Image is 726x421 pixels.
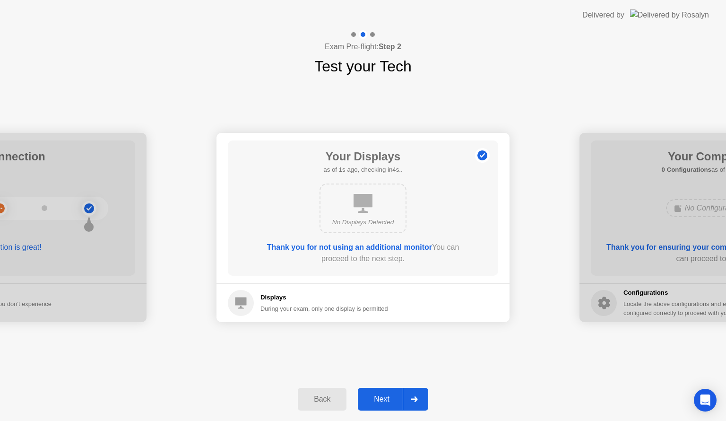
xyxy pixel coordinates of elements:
[260,304,388,313] div: During your exam, only one display is permitted
[582,9,624,21] div: Delivered by
[328,218,398,227] div: No Displays Detected
[379,43,401,51] b: Step 2
[260,293,388,302] h5: Displays
[361,395,403,403] div: Next
[255,242,471,264] div: You can proceed to the next step.
[630,9,709,20] img: Delivered by Rosalyn
[358,388,428,411] button: Next
[267,243,432,251] b: Thank you for not using an additional monitor
[298,388,346,411] button: Back
[694,389,717,412] div: Open Intercom Messenger
[323,148,402,165] h1: Your Displays
[314,55,412,78] h1: Test your Tech
[325,41,401,53] h4: Exam Pre-flight:
[323,165,402,175] h5: as of 1s ago, checking in4s..
[301,395,344,403] div: Back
